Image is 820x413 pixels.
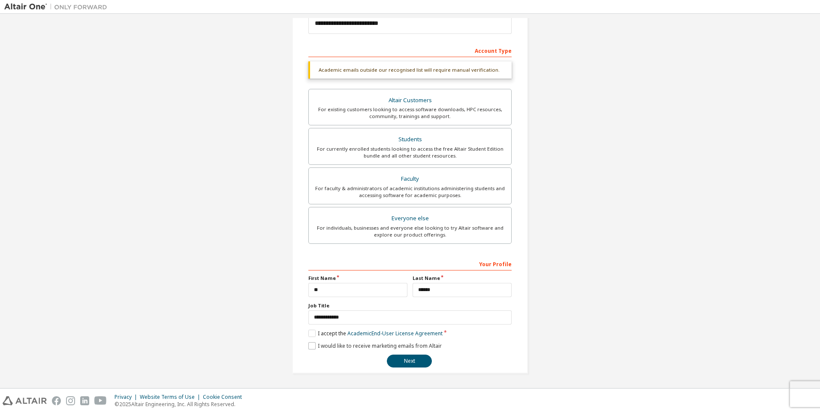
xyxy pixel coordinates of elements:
[387,355,432,367] button: Next
[314,225,506,238] div: For individuals, businesses and everyone else looking to try Altair software and explore our prod...
[66,396,75,405] img: instagram.svg
[314,134,506,146] div: Students
[115,394,140,401] div: Privacy
[314,173,506,185] div: Faculty
[413,275,512,282] label: Last Name
[308,257,512,270] div: Your Profile
[347,330,443,337] a: Academic End-User License Agreement
[115,401,247,408] p: © 2025 Altair Engineering, Inc. All Rights Reserved.
[3,396,47,405] img: altair_logo.svg
[314,213,506,225] div: Everyone else
[314,94,506,106] div: Altair Customers
[308,342,442,349] label: I would like to receive marketing emails from Altair
[308,275,407,282] label: First Name
[203,394,247,401] div: Cookie Consent
[94,396,107,405] img: youtube.svg
[314,185,506,199] div: For faculty & administrators of academic institutions administering students and accessing softwa...
[140,394,203,401] div: Website Terms of Use
[314,106,506,120] div: For existing customers looking to access software downloads, HPC resources, community, trainings ...
[80,396,89,405] img: linkedin.svg
[308,302,512,309] label: Job Title
[52,396,61,405] img: facebook.svg
[308,61,512,79] div: Academic emails outside our recognised list will require manual verification.
[308,43,512,57] div: Account Type
[4,3,112,11] img: Altair One
[308,330,443,337] label: I accept the
[314,146,506,159] div: For currently enrolled students looking to access the free Altair Student Edition bundle and all ...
